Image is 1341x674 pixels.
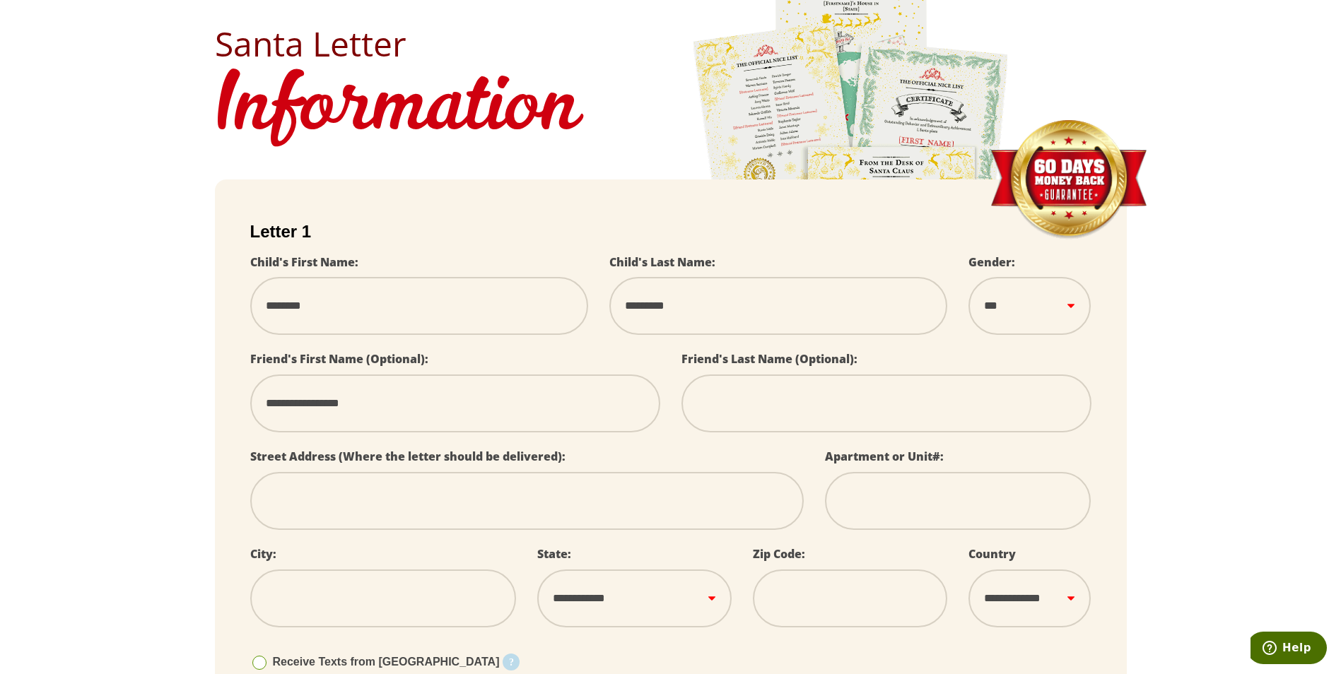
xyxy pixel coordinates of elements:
label: Street Address (Where the letter should be delivered): [250,449,566,464]
label: Child's Last Name: [609,254,715,270]
label: Friend's Last Name (Optional): [681,351,857,367]
label: Gender: [968,254,1015,270]
label: Friend's First Name (Optional): [250,351,428,367]
label: Zip Code: [753,546,805,562]
label: Country [968,546,1016,562]
label: Apartment or Unit#: [825,449,944,464]
h1: Information [215,61,1127,158]
img: Money Back Guarantee [989,119,1148,240]
iframe: Opens a widget where you can find more information [1251,632,1327,667]
label: State: [537,546,571,562]
h2: Letter 1 [250,222,1091,242]
label: City: [250,546,276,562]
h2: Santa Letter [215,27,1127,61]
label: Child's First Name: [250,254,358,270]
span: Receive Texts from [GEOGRAPHIC_DATA] [273,656,500,668]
